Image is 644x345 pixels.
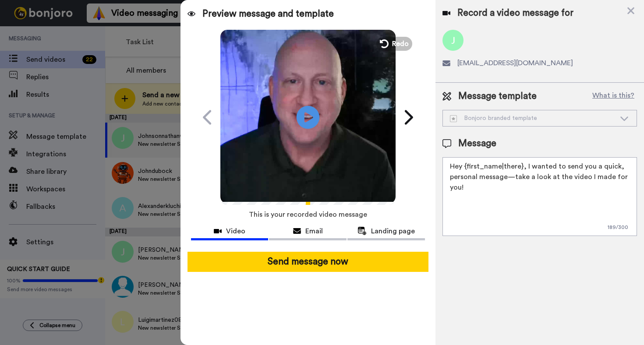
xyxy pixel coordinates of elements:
[442,157,637,236] textarea: Hey {first_name|there}, I wanted to send you a quick, personal message—take a look at the video I...
[450,114,616,123] div: Bonjoro branded template
[305,226,323,236] span: Email
[226,226,245,236] span: Video
[458,90,537,103] span: Message template
[371,226,415,236] span: Landing page
[188,252,428,272] button: Send message now
[249,205,367,224] span: This is your recorded video message
[457,58,573,68] span: [EMAIL_ADDRESS][DOMAIN_NAME]
[458,137,496,150] span: Message
[590,90,637,103] button: What is this?
[450,115,457,122] img: demo-template.svg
